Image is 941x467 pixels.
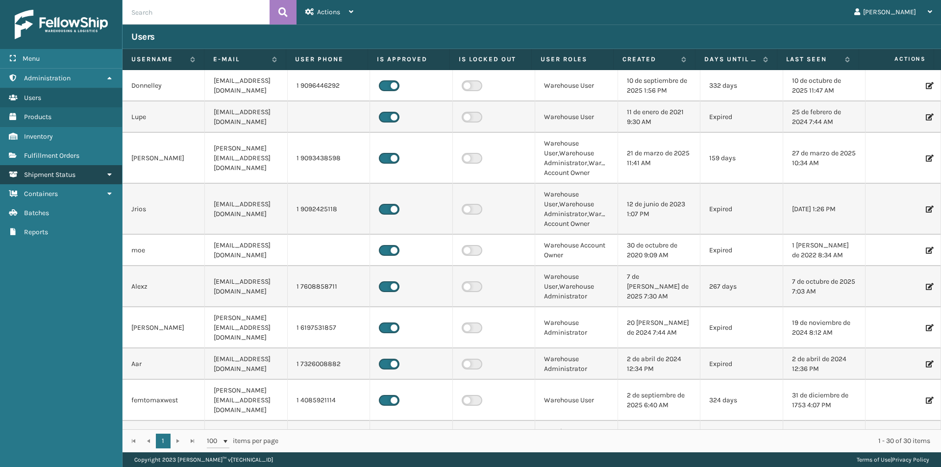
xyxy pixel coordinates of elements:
a: Terms of Use [857,456,891,463]
td: 19 de noviembre de 2024 8:12 AM [783,307,866,348]
span: Administration [24,74,71,82]
td: 1 7608858711 [288,266,370,307]
td: [EMAIL_ADDRESS][DOMAIN_NAME] [205,184,287,235]
td: femtomaxwest [123,380,205,421]
td: Warehouse Administrator [535,348,618,380]
td: 1 9093438598 [288,133,370,184]
td: 1 9096446292 [288,70,370,101]
i: Edit [926,324,932,331]
td: 267 days [700,266,783,307]
td: Donnelley [123,70,205,101]
td: 10 de septiembre de 2025 1:56 PM [618,70,700,101]
i: Edit [926,114,932,121]
td: 25 de febrero de 2024 7:44 AM [783,101,866,133]
label: Last Seen [786,55,840,64]
label: Is Locked Out [459,55,522,64]
td: 7 de [PERSON_NAME] de 2025 7:30 AM [618,266,700,307]
td: 2 de abril de 2024 12:34 PM [618,348,700,380]
label: Username [131,55,185,64]
td: Warehouse User [535,101,618,133]
span: 100 [207,436,222,446]
i: Edit [926,397,932,404]
td: Lupe [123,101,205,133]
span: Reports [24,228,48,236]
td: Warehouse User [535,380,618,421]
a: Privacy Policy [892,456,929,463]
i: Edit [926,361,932,368]
label: Is Approved [377,55,441,64]
span: Users [24,94,41,102]
td: [PERSON_NAME][EMAIL_ADDRESS][DOMAIN_NAME] [205,380,287,421]
td: [PERSON_NAME] [123,133,205,184]
div: 1 - 30 of 30 items [292,436,930,446]
td: Expired [700,235,783,266]
td: [PERSON_NAME] [123,307,205,348]
span: Actions [862,51,932,67]
td: 12 de junio de 2023 1:07 PM [618,184,700,235]
td: 1 9092425118 [288,184,370,235]
td: [EMAIL_ADDRESS][DOMAIN_NAME] [205,348,287,380]
td: moe [123,235,205,266]
td: 20 [PERSON_NAME] de 2024 7:44 AM [618,307,700,348]
td: Warehouse Administrator [535,307,618,348]
td: 11 de enero de 2021 9:30 AM [618,101,700,133]
td: 1 4085921114 [288,380,370,421]
td: Expired [700,101,783,133]
td: [DATE] 1:26 PM [783,184,866,235]
span: Actions [317,8,340,16]
td: 2 de abril de 2024 12:36 PM [783,348,866,380]
td: [PERSON_NAME][EMAIL_ADDRESS][DOMAIN_NAME] [205,133,287,184]
td: [EMAIL_ADDRESS][DOMAIN_NAME] [205,101,287,133]
td: 2 de septiembre de 2025 6:40 AM [618,380,700,421]
span: Inventory [24,132,53,141]
td: 10 de octubre de 2025 11:47 AM [783,70,866,101]
td: 21 de marzo de 2025 11:41 AM [618,133,700,184]
td: Expired [700,348,783,380]
td: [EMAIL_ADDRESS][DOMAIN_NAME] [205,70,287,101]
p: Copyright 2023 [PERSON_NAME]™ v [TECHNICAL_ID] [134,452,273,467]
span: Batches [24,209,49,217]
span: Products [24,113,51,121]
div: | [857,452,929,467]
td: Warehouse User,Warehouse Administrator,Warehouse Account Owner [535,184,618,235]
td: 30 de octubre de 2020 9:09 AM [618,235,700,266]
i: Edit [926,82,932,89]
td: [EMAIL_ADDRESS][DOMAIN_NAME] [205,266,287,307]
td: Expired [700,307,783,348]
label: E-mail [213,55,267,64]
span: Menu [23,54,40,63]
td: [EMAIL_ADDRESS][DOMAIN_NAME] [205,235,287,266]
img: logo [15,10,108,39]
td: 332 days [700,70,783,101]
i: Edit [926,247,932,254]
h3: Users [131,31,155,43]
td: 1 [PERSON_NAME] de 2022 8:34 AM [783,235,866,266]
label: Created [622,55,676,64]
td: 1 7326008882 [288,348,370,380]
label: User phone [295,55,359,64]
td: 324 days [700,380,783,421]
span: Fulfillment Orders [24,151,79,160]
td: Aar [123,348,205,380]
td: 31 de diciembre de 1753 4:07 PM [783,380,866,421]
i: Edit [926,206,932,213]
td: Warehouse User,Warehouse Administrator,Warehouse Account Owner [535,133,618,184]
td: Warehouse User,Warehouse Administrator [535,266,618,307]
td: Warehouse Account Owner [535,235,618,266]
i: Edit [926,283,932,290]
td: Alexz [123,266,205,307]
td: 1 6197531857 [288,307,370,348]
td: [PERSON_NAME][EMAIL_ADDRESS][DOMAIN_NAME] [205,307,287,348]
span: Containers [24,190,58,198]
td: Jrios [123,184,205,235]
td: Warehouse User [535,70,618,101]
td: 7 de octubre de 2025 7:03 AM [783,266,866,307]
td: Expired [700,184,783,235]
i: Edit [926,155,932,162]
label: Days until password expires [704,55,758,64]
span: Shipment Status [24,171,75,179]
label: User Roles [541,55,604,64]
td: 27 de marzo de 2025 10:34 AM [783,133,866,184]
a: 1 [156,434,171,448]
span: items per page [207,434,278,448]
